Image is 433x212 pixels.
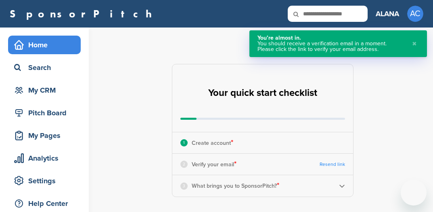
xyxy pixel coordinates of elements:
div: My CRM [12,83,81,98]
a: SponsorPitch [10,8,157,19]
a: My CRM [8,81,81,100]
h2: Your quick start checklist [208,84,317,102]
a: My Pages [8,126,81,145]
a: Home [8,36,81,54]
a: ALANA [376,5,399,23]
div: Pitch Board [12,106,81,120]
div: Search [12,60,81,75]
p: Verify your email [192,159,236,170]
span: AC [407,6,423,22]
div: Help Center [12,196,81,211]
p: What brings you to SponsorPitch? [192,180,279,191]
h3: ALANA [376,8,399,19]
div: You should receive a verification email in a moment. Please click the link to verify your email a... [257,41,404,52]
a: Search [8,58,81,77]
div: 1 [180,139,188,146]
div: My Pages [12,128,81,143]
div: 2 [180,161,188,168]
iframe: Button to launch messaging window [401,180,427,206]
div: Analytics [12,151,81,165]
div: You’re almost in. [257,35,404,41]
p: Create account [192,138,233,148]
a: Analytics [8,149,81,167]
img: Checklist arrow 2 [339,183,345,189]
div: Home [12,38,81,52]
a: Pitch Board [8,104,81,122]
button: Close [410,35,419,52]
a: Resend link [320,161,345,167]
div: 3 [180,182,188,190]
div: Settings [12,174,81,188]
a: Settings [8,172,81,190]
